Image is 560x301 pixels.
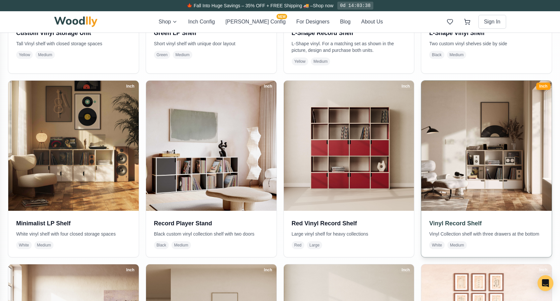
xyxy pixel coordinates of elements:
p: L-Shape vinyl. For a matching set as shown in the picture, design and purchase both units. [292,40,406,54]
p: White vinyl shelf with four closed storage spaces [16,231,131,237]
button: Shop [159,18,177,26]
h3: L-Shape Vinyl Shelf [429,28,544,38]
div: Open Intercom Messenger [538,275,553,291]
img: Record Player Stand [146,81,277,211]
h3: Minimalist LP Shelf [16,219,131,228]
button: Inch Config [188,18,215,26]
button: For Designers [296,18,329,26]
span: NEW [277,14,287,19]
span: Large [307,241,322,249]
img: Red Vinyl Record Shelf [284,81,414,211]
span: Black [429,51,444,59]
img: Vinyl Record Shelf [418,77,555,214]
button: Sign In [478,15,506,29]
p: Vinyl Collection shelf with three drawers at the bottom [429,231,544,237]
div: Inch [399,83,413,90]
a: Shop now [313,3,333,8]
p: Tall Vinyl shelf with closed storage spaces [16,40,131,47]
img: Minimalist LP Shelf [8,81,139,211]
button: Blog [340,18,351,26]
span: 🍁 Fall Into Huge Savings – 35% OFF + FREE Shipping 🚚 – [187,3,313,8]
span: Yellow [16,51,33,59]
div: Inch [399,266,413,274]
div: Inch [123,266,137,274]
h3: Green LP Shelf [154,28,269,38]
button: About Us [361,18,383,26]
span: Medium [171,241,191,249]
div: 0d 14:03:38 [337,2,373,10]
p: Black custom vinyl collection shelf with two doors [154,231,269,237]
div: Inch [261,83,275,90]
h3: Custom Vinyl Storage Unit [16,28,131,38]
p: Short vinyl shelf with unique door layout [154,40,269,47]
img: Woodlly [54,17,98,27]
span: Yellow [292,57,308,65]
span: Green [154,51,170,59]
span: White [16,241,32,249]
h3: Red Vinyl Record Shelf [292,219,406,228]
div: Inch [261,266,275,274]
span: Medium [447,51,467,59]
span: White [429,241,445,249]
span: Medium [34,241,54,249]
h3: L-Shape Record Shelf [292,28,406,38]
span: Black [154,241,169,249]
h3: Record Player Stand [154,219,269,228]
button: [PERSON_NAME] ConfigNEW [225,18,285,26]
span: Medium [173,51,192,59]
span: Medium [35,51,55,59]
div: Inch [123,83,137,90]
span: Medium [447,241,467,249]
div: Inch [536,266,550,274]
div: Inch [536,83,550,90]
h3: Vinyl Record Shelf [429,219,544,228]
p: Two custom vinyl shelves side by side [429,40,544,47]
span: Red [292,241,304,249]
p: Large vinyl shelf for heavy collections [292,231,406,237]
span: Medium [311,57,330,65]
